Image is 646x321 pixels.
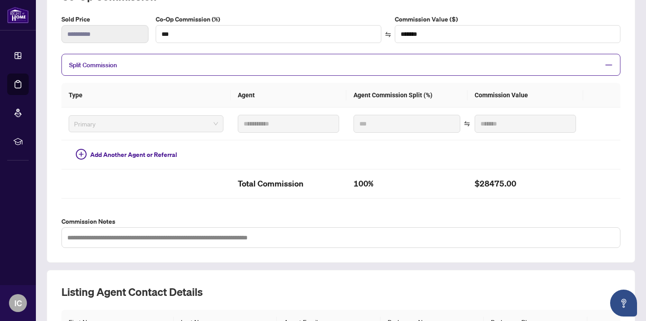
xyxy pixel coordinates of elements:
label: Commission Notes [61,217,620,226]
h2: Total Commission [238,177,339,191]
span: swap [385,31,391,38]
span: Primary [74,117,218,130]
h2: 100% [354,177,461,191]
div: Split Commission [61,54,620,76]
span: swap [464,121,470,127]
span: IC [14,297,22,309]
th: Agent [231,83,346,108]
label: Co-Op Commission (%) [156,14,381,24]
span: minus [605,61,613,69]
span: plus-circle [76,149,87,160]
label: Sold Price [61,14,148,24]
th: Commission Value [467,83,583,108]
label: Commission Value ($) [395,14,620,24]
th: Agent Commission Split (%) [346,83,468,108]
span: Split Commission [69,61,117,69]
button: Add Another Agent or Referral [69,147,184,162]
button: Open asap [610,290,637,317]
span: Add Another Agent or Referral [90,150,177,160]
img: logo [7,7,29,23]
h2: Listing Agent Contact Details [61,285,620,299]
h2: $28475.00 [475,177,576,191]
th: Type [61,83,231,108]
